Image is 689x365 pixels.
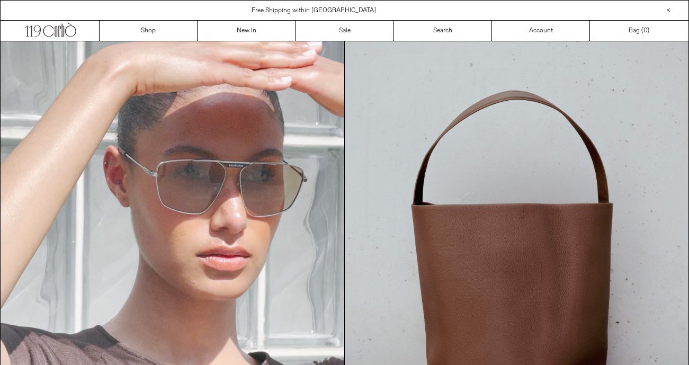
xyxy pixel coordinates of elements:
a: Account [492,21,590,41]
a: Bag () [590,21,688,41]
a: Shop [100,21,198,41]
a: Sale [296,21,393,41]
a: Free Shipping within [GEOGRAPHIC_DATA] [252,6,376,15]
a: Search [394,21,492,41]
span: ) [643,26,649,35]
span: 0 [643,26,647,35]
a: New In [198,21,296,41]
